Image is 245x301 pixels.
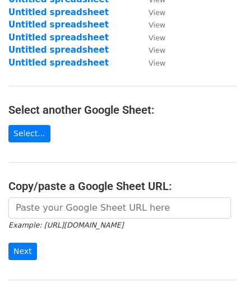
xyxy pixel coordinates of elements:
[8,103,237,117] h4: Select another Google Sheet:
[149,8,165,17] small: View
[189,247,245,301] iframe: Chat Widget
[8,221,123,229] small: Example: [URL][DOMAIN_NAME]
[8,58,109,68] a: Untitled spreadsheet
[149,59,165,67] small: View
[8,45,109,55] a: Untitled spreadsheet
[8,179,237,193] h4: Copy/paste a Google Sheet URL:
[149,21,165,29] small: View
[149,46,165,54] small: View
[137,7,165,17] a: View
[8,7,109,17] a: Untitled spreadsheet
[8,197,231,219] input: Paste your Google Sheet URL here
[137,20,165,30] a: View
[137,45,165,55] a: View
[137,58,165,68] a: View
[8,20,109,30] a: Untitled spreadsheet
[8,33,109,43] a: Untitled spreadsheet
[8,125,50,142] a: Select...
[137,33,165,43] a: View
[8,243,37,260] input: Next
[149,34,165,42] small: View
